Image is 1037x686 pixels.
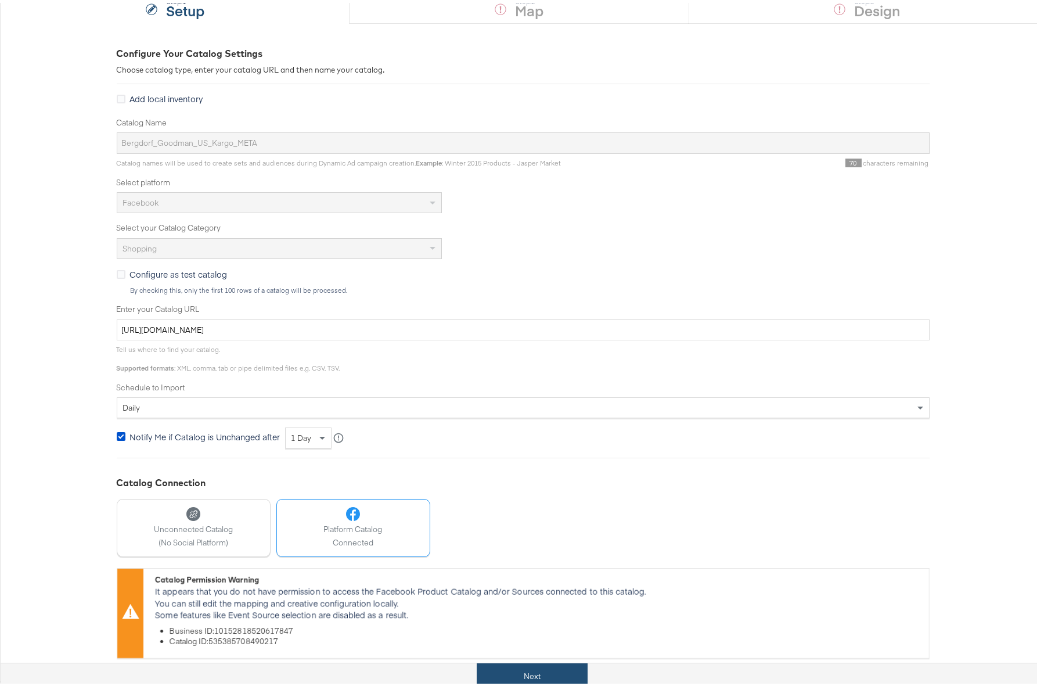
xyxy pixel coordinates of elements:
[117,317,930,338] input: Enter Catalog URL, e.g. http://www.example.com/products.xml
[117,62,930,73] div: Choose catalog type, enter your catalog URL and then name your catalog.
[117,473,930,487] div: Catalog Connection
[154,521,233,532] span: Unconnected Catalog
[117,301,930,312] label: Enter your Catalog URL
[117,361,175,369] strong: Supported formats
[170,633,923,644] li: Catalog ID: 535385708490217
[155,582,923,617] p: It appears that you do not have permission to access the Facebook Product Catalog and/or Sources ...
[123,195,159,205] span: Facebook
[117,220,930,231] label: Select your Catalog Category
[561,156,930,165] div: characters remaining
[276,496,430,554] button: Platform CatalogConnected
[130,90,203,102] span: Add local inventory
[117,114,930,125] label: Catalog Name
[845,156,862,164] span: 70
[155,572,923,583] div: Catalog Permission Warning
[123,240,157,251] span: Shopping
[117,130,930,151] input: Name your catalog e.g. My Dynamic Product Catalog
[130,283,930,292] div: By checking this, only the first 100 rows of a catalog will be processed.
[117,342,340,369] span: Tell us where to find your catalog. : XML, comma, tab or pipe delimited files e.g. CSV, TSV.
[117,496,271,554] button: Unconnected Catalog(No Social Platform)
[130,428,280,440] span: Notify Me if Catalog is Unchanged after
[154,534,233,545] span: (No Social Platform)
[130,265,228,277] span: Configure as test catalog
[291,430,312,440] span: 1 day
[117,156,561,164] span: Catalog names will be used to create sets and audiences during Dynamic Ad campaign creation. : Wi...
[324,521,383,532] span: Platform Catalog
[416,156,442,164] strong: Example
[117,44,930,58] div: Configure Your Catalog Settings
[117,379,930,390] label: Schedule to Import
[170,622,923,633] li: Business ID: 10152818520617847
[123,400,141,410] span: daily
[117,174,930,185] label: Select platform
[324,534,383,545] span: Connected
